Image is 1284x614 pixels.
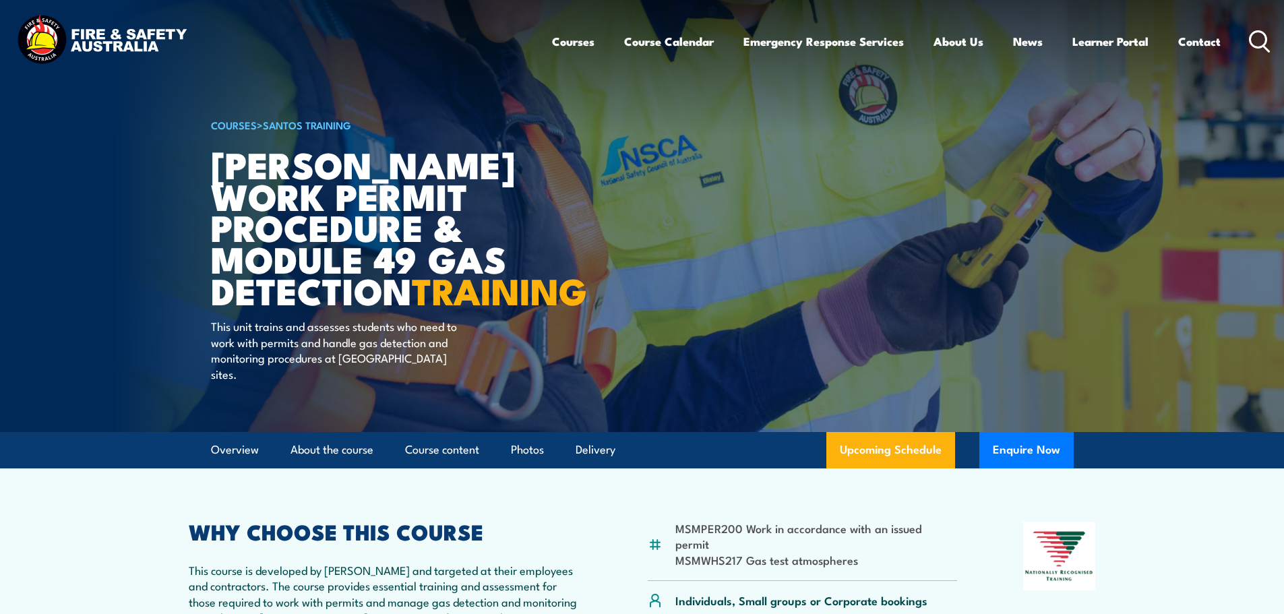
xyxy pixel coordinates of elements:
[405,432,479,468] a: Course content
[1072,24,1149,59] a: Learner Portal
[1013,24,1043,59] a: News
[743,24,904,59] a: Emergency Response Services
[1178,24,1221,59] a: Contact
[675,592,927,608] p: Individuals, Small groups or Corporate bookings
[211,117,544,133] h6: >
[934,24,983,59] a: About Us
[675,520,958,552] li: MSMPER200 Work in accordance with an issued permit
[211,318,457,381] p: This unit trains and assesses students who need to work with permits and handle gas detection and...
[826,432,955,468] a: Upcoming Schedule
[211,117,257,132] a: COURSES
[263,117,351,132] a: Santos Training
[291,432,373,468] a: About the course
[211,148,544,306] h1: [PERSON_NAME] Work Permit Procedure & Module 49 Gas Detection
[511,432,544,468] a: Photos
[624,24,714,59] a: Course Calendar
[211,432,259,468] a: Overview
[979,432,1074,468] button: Enquire Now
[1023,522,1096,590] img: Nationally Recognised Training logo.
[412,262,587,317] strong: TRAINING
[675,552,958,567] li: MSMWHS217 Gas test atmospheres
[189,522,582,541] h2: WHY CHOOSE THIS COURSE
[552,24,594,59] a: Courses
[576,432,615,468] a: Delivery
